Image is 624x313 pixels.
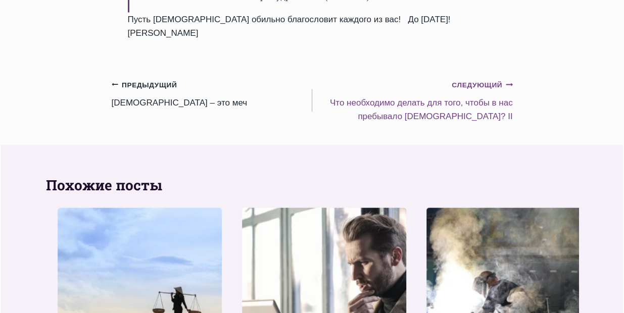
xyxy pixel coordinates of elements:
[312,78,513,123] a: СледующийЧто необходимо делать для того, чтобы в нас пребывало [DEMOGRAPHIC_DATA]? II
[112,78,312,110] a: Предыдущий[DEMOGRAPHIC_DATA] – это меч
[112,78,513,123] nav: Записи
[46,175,579,196] h2: Похожие посты
[452,80,512,91] small: Следующий
[112,80,177,91] small: Предыдущий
